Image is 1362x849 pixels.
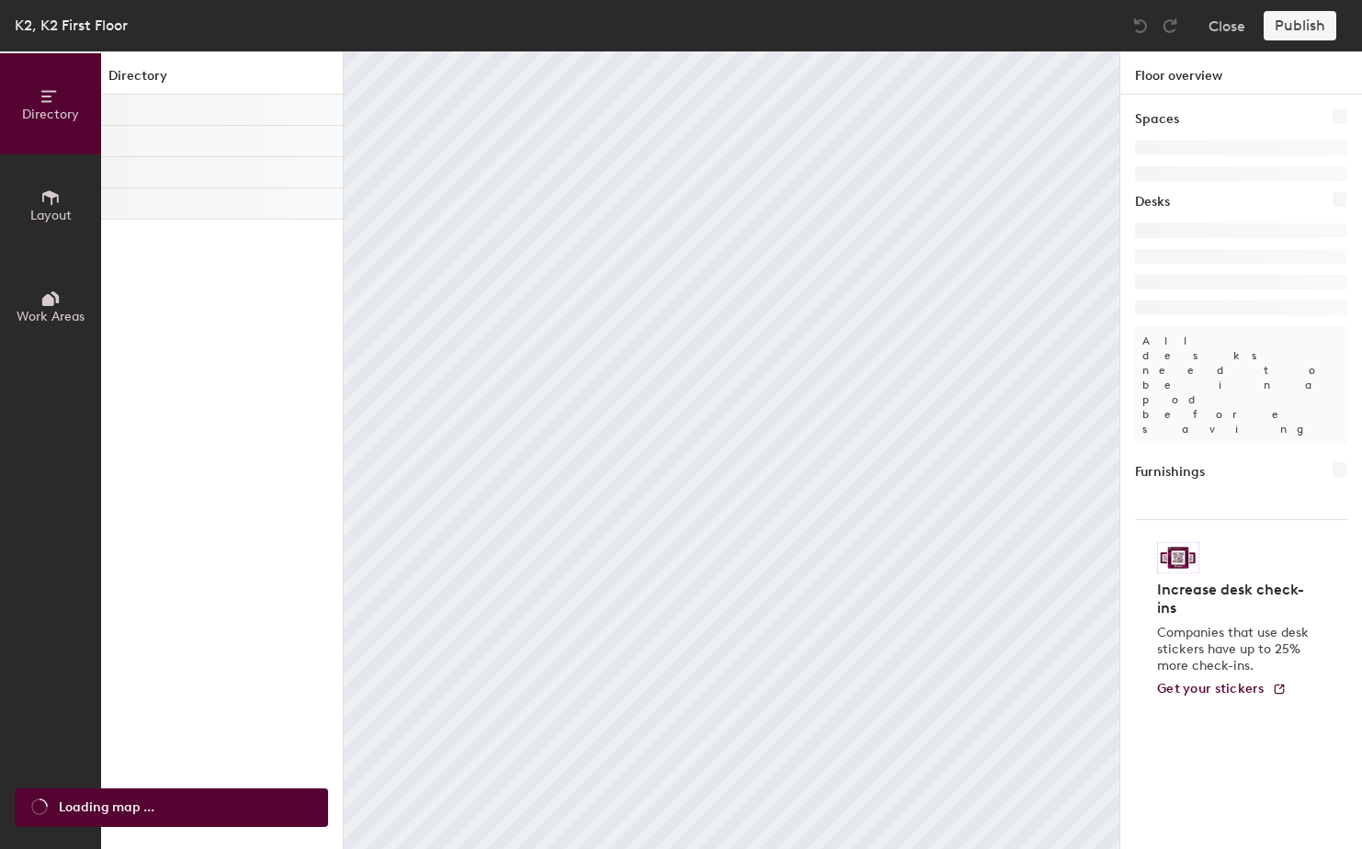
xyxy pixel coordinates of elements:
[17,309,85,324] span: Work Areas
[15,14,128,37] div: K2, K2 First Floor
[1157,681,1265,696] span: Get your stickers
[1131,17,1150,35] img: Undo
[1157,625,1314,674] p: Companies that use desk stickers have up to 25% more check-ins.
[1209,11,1245,40] button: Close
[1135,326,1347,444] p: All desks need to be in a pod before saving
[101,66,343,95] h1: Directory
[1135,462,1205,482] h1: Furnishings
[1120,51,1362,95] h1: Floor overview
[59,798,154,818] span: Loading map ...
[1161,17,1179,35] img: Redo
[30,208,72,223] span: Layout
[1157,581,1314,617] h4: Increase desk check-ins
[1135,109,1179,130] h1: Spaces
[1135,192,1170,212] h1: Desks
[1157,682,1287,697] a: Get your stickers
[344,51,1119,849] canvas: Map
[1157,542,1199,573] img: Sticker logo
[22,107,79,122] span: Directory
